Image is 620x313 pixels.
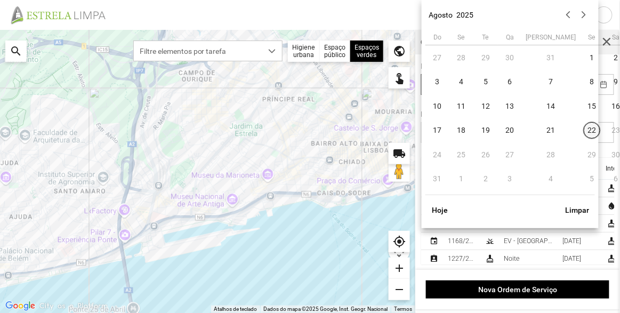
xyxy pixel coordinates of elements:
[389,143,410,164] div: local_shipping
[431,206,449,214] span: Hoje
[482,34,489,41] span: Te
[504,255,519,262] div: Noite
[504,237,554,245] div: EV - Equipa A
[543,98,560,115] span: 14
[506,34,514,41] span: Qa
[5,41,27,62] div: search
[486,254,494,263] div: Higiene urbana
[448,237,477,245] div: 1168/2025
[478,98,495,115] span: 12
[389,160,410,182] button: Arraste o Pegman para o mapa para abrir o Street View
[458,34,465,41] span: Se
[478,74,495,91] span: 5
[320,41,350,62] div: Espaço público
[565,206,589,214] span: Limpar
[394,306,412,312] a: Termos (abre num novo separador)
[425,201,455,219] button: Hoje
[453,74,470,91] span: 4
[526,34,576,41] span: [PERSON_NAME]
[607,202,616,210] div: water_drop
[562,237,581,245] div: 22/08/2025
[453,98,470,115] span: 11
[214,306,257,313] button: Atalhos de teclado
[389,279,410,300] div: remove
[426,280,609,299] button: Nova Ordem de Serviço
[502,122,519,139] span: 20
[288,41,320,62] div: Higiene urbana
[389,258,410,279] div: add
[7,5,117,25] img: file
[429,98,446,115] span: 10
[448,255,477,262] div: 1227/2025
[134,41,262,61] span: Filtre elementos por tarefa
[588,34,595,41] span: Se
[421,110,518,118] label: Pesquise em qualquer campo
[584,49,601,66] span: 1
[3,299,38,313] img: Google
[486,237,494,245] div: Espaços verdes
[502,74,519,91] span: 6
[421,122,615,143] input: Escreva para filtrar..
[543,74,560,91] span: 7
[613,34,620,41] span: Sa
[457,11,474,19] button: 2025
[389,231,410,252] div: my_location
[543,122,560,139] span: 21
[560,201,595,219] button: Limpar
[429,11,453,19] button: Agosto
[432,285,604,294] span: Nova Ordem de Serviço
[389,67,410,89] div: touch_app
[478,122,495,139] span: 19
[389,41,410,62] div: public
[350,41,383,62] div: Espaços verdes
[429,74,446,91] span: 3
[584,74,601,91] span: 8
[421,38,494,46] div: Ordens de Serviço
[607,237,616,245] div: cleaning_services
[430,237,438,245] div: Planeada
[3,299,38,313] a: Abrir esta área no Google Maps (abre uma nova janela)
[262,41,283,61] div: dropdown trigger
[453,122,470,139] span: 18
[263,306,388,312] span: Dados do mapa ©2025 Google, Inst. Geogr. Nacional
[429,122,446,139] span: 17
[562,255,581,262] div: 22/08/2025
[433,34,441,41] span: Do
[430,254,438,263] div: Atribuída
[421,62,439,70] label: Início
[502,98,519,115] span: 13
[584,122,601,139] span: 22
[584,98,601,115] span: 15
[607,219,616,228] div: cleaning_services
[607,254,616,263] div: cleaning_services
